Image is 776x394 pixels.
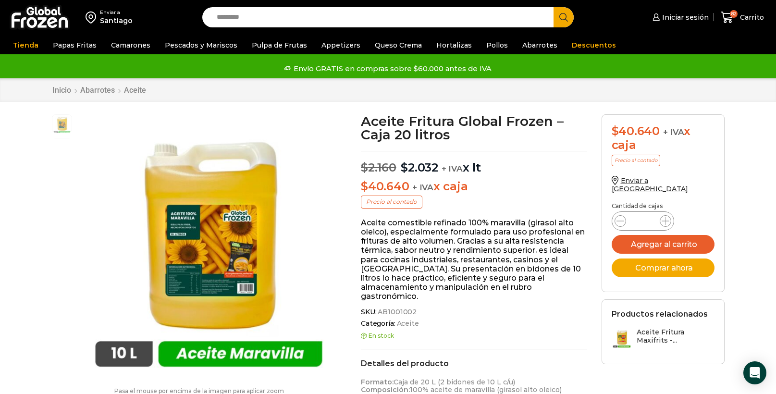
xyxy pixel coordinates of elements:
[634,214,652,228] input: Product quantity
[361,196,422,208] p: Precio al contado
[361,160,368,174] span: $
[77,114,341,378] div: 1 / 3
[361,179,368,193] span: $
[361,385,410,394] strong: Composición:
[442,164,463,173] span: + IVA
[395,320,419,328] a: Aceite
[123,86,147,95] a: Aceite
[361,218,587,301] p: Aceite comestible refinado 100% maravilla (girasol alto oleico), especialmente formulado para uso...
[412,183,433,192] span: + IVA
[52,86,72,95] a: Inicio
[650,8,709,27] a: Iniciar sesión
[370,36,427,54] a: Queso Crema
[612,124,660,138] bdi: 40.640
[361,151,587,175] p: x lt
[80,86,115,95] a: Abarrotes
[401,160,438,174] bdi: 2.032
[361,179,409,193] bdi: 40.640
[361,160,396,174] bdi: 2.160
[517,36,562,54] a: Abarrotes
[612,259,714,277] button: Comprar ahora
[637,328,714,345] h3: Aceite Fritura Maxifrits -...
[612,176,689,193] a: Enviar a [GEOGRAPHIC_DATA]
[612,235,714,254] button: Agregar al carrito
[361,320,587,328] span: Categoría:
[52,86,147,95] nav: Breadcrumb
[567,36,621,54] a: Descuentos
[361,359,587,368] h2: Detalles del producto
[48,36,101,54] a: Papas Fritas
[481,36,513,54] a: Pollos
[361,114,587,141] h1: Aceite Fritura Global Frozen – Caja 20 litros
[401,160,408,174] span: $
[106,36,155,54] a: Camarones
[738,12,764,22] span: Carrito
[660,12,709,22] span: Iniciar sesión
[663,127,684,137] span: + IVA
[612,203,714,209] p: Cantidad de cajas
[8,36,43,54] a: Tienda
[612,328,714,349] a: Aceite Fritura Maxifrits -...
[100,16,133,25] div: Santiago
[743,361,766,384] div: Open Intercom Messenger
[361,332,587,339] p: En stock
[376,308,417,316] span: AB1001002
[52,115,72,134] span: aceite maravilla
[361,308,587,316] span: SKU:
[100,9,133,16] div: Enviar a
[718,6,766,29] a: 82 Carrito
[612,124,619,138] span: $
[160,36,242,54] a: Pescados y Mariscos
[361,378,394,386] strong: Formato:
[361,180,587,194] p: x caja
[612,155,660,166] p: Precio al contado
[431,36,477,54] a: Hortalizas
[612,309,708,319] h2: Productos relacionados
[730,10,738,18] span: 82
[554,7,574,27] button: Search button
[247,36,312,54] a: Pulpa de Frutas
[77,114,341,378] img: aceite maravilla
[317,36,365,54] a: Appetizers
[612,124,714,152] div: x caja
[86,9,100,25] img: address-field-icon.svg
